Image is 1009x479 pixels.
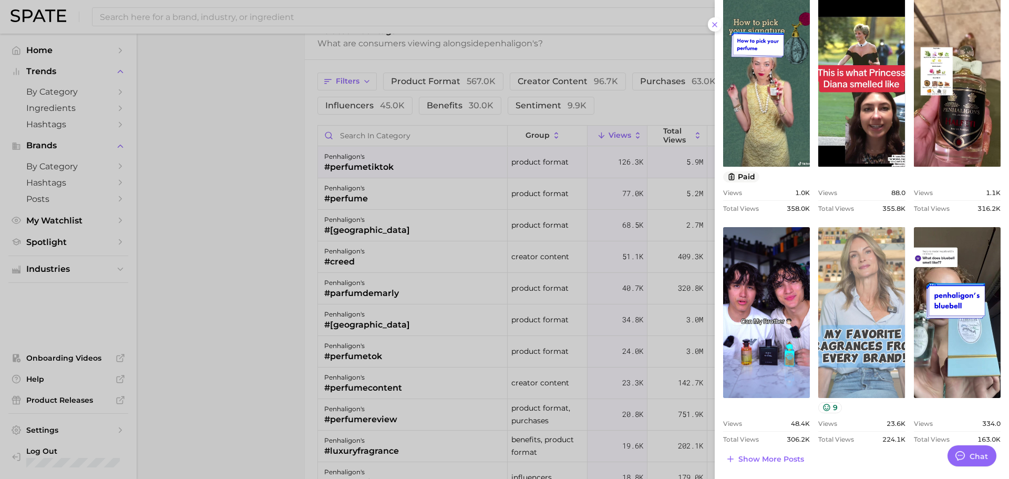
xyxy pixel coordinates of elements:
button: Show more posts [723,452,807,466]
span: Total Views [818,435,854,443]
span: Total Views [723,435,759,443]
span: 23.6k [887,420,905,427]
span: Views [723,420,742,427]
span: 48.4k [791,420,810,427]
span: Show more posts [738,455,804,464]
span: Views [914,420,933,427]
span: Total Views [818,205,854,212]
span: Total Views [914,205,950,212]
span: 334.0 [982,420,1001,427]
span: Views [818,189,837,197]
span: 1.1k [986,189,1001,197]
button: 9 [818,402,842,413]
span: 163.0k [977,435,1001,443]
span: 316.2k [977,205,1001,212]
span: 306.2k [787,435,810,443]
span: Total Views [723,205,759,212]
span: Views [723,189,742,197]
span: 1.0k [795,189,810,197]
span: 224.1k [882,435,905,443]
span: 358.0k [787,205,810,212]
span: Views [818,420,837,427]
button: paid [723,171,759,182]
span: 88.0 [891,189,905,197]
span: Total Views [914,435,950,443]
span: Views [914,189,933,197]
span: 355.8k [882,205,905,212]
